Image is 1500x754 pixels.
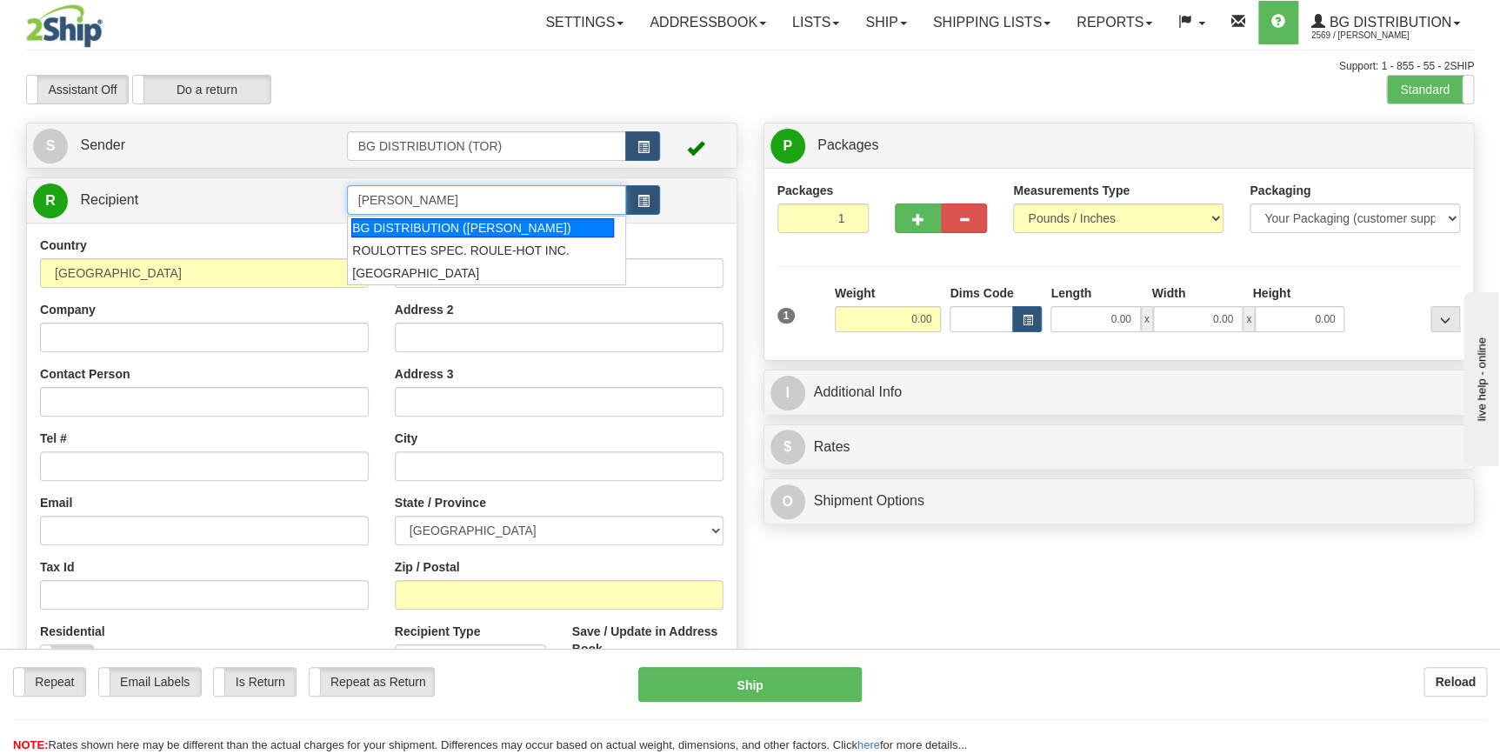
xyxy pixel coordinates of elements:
[770,484,805,519] span: O
[99,668,201,696] label: Email Labels
[1435,675,1476,689] b: Reload
[347,131,627,161] input: Sender Id
[1423,667,1487,697] button: Reload
[40,237,87,254] label: Country
[770,376,805,410] span: I
[351,218,614,237] div: BG DISTRIBUTION ([PERSON_NAME])
[770,484,1468,519] a: OShipment Options
[133,76,270,103] label: Do a return
[395,494,486,511] label: State / Province
[1243,306,1255,332] span: x
[1325,15,1451,30] span: BG Distribution
[347,185,627,215] input: Recipient Id
[395,623,481,640] label: Recipient Type
[27,76,128,103] label: Assistant Off
[1430,306,1460,332] div: ...
[1063,1,1165,44] a: Reports
[835,284,875,302] label: Weight
[41,645,93,673] label: No
[33,183,312,218] a: R Recipient
[40,301,96,318] label: Company
[14,668,85,696] label: Repeat
[1050,284,1091,302] label: Length
[395,301,454,318] label: Address 2
[779,1,852,44] a: Lists
[637,1,779,44] a: Addressbook
[777,308,796,324] span: 1
[638,667,862,702] button: Ship
[572,623,723,657] label: Save / Update in Address Book
[1311,27,1442,44] span: 2569 / [PERSON_NAME]
[770,430,1468,465] a: $Rates
[33,129,68,163] span: S
[26,4,103,48] img: logo2569.jpg
[770,129,805,163] span: P
[1460,288,1498,465] iframe: chat widget
[1151,284,1185,302] label: Width
[920,1,1063,44] a: Shipping lists
[1252,284,1290,302] label: Height
[395,430,417,447] label: City
[40,623,105,640] label: Residential
[1250,182,1310,199] label: Packaging
[40,430,67,447] label: Tel #
[532,1,637,44] a: Settings
[214,668,295,696] label: Is Return
[1387,76,1473,103] label: Standard
[310,668,434,696] label: Repeat as Return
[950,284,1013,302] label: Dims Code
[770,375,1468,410] a: IAdditional Info
[817,137,878,152] span: Packages
[80,137,125,152] span: Sender
[13,15,161,28] div: live help - online
[13,738,48,751] span: NOTE:
[40,558,74,576] label: Tax Id
[1298,1,1473,44] a: BG Distribution 2569 / [PERSON_NAME]
[352,242,613,259] div: ROULOTTES SPEC. ROULE-HOT INC.
[80,192,138,207] span: Recipient
[770,430,805,464] span: $
[770,128,1468,163] a: P Packages
[33,128,347,163] a: S Sender
[40,365,130,383] label: Contact Person
[26,59,1474,74] div: Support: 1 - 855 - 55 - 2SHIP
[852,1,919,44] a: Ship
[33,183,68,218] span: R
[395,365,454,383] label: Address 3
[352,264,613,282] div: [GEOGRAPHIC_DATA]
[1013,182,1130,199] label: Measurements Type
[395,558,460,576] label: Zip / Postal
[857,738,880,751] a: here
[1141,306,1153,332] span: x
[40,494,72,511] label: Email
[777,182,834,199] label: Packages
